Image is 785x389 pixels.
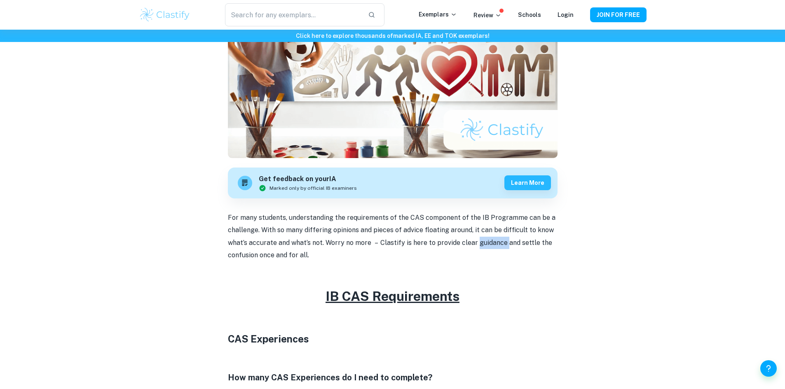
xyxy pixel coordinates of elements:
p: Review [473,11,501,20]
button: Learn more [504,175,551,190]
a: Get feedback on yourIAMarked only by official IB examinersLearn more [228,168,558,198]
input: Search for any exemplars... [225,3,361,26]
p: Exemplars [419,10,457,19]
a: Schools [518,12,541,18]
p: For many students, understanding the requirements of the CAS component of the IB Programme can be... [228,212,558,262]
h6: Get feedback on your IA [259,174,357,184]
button: JOIN FOR FREE [590,7,647,22]
u: IB CAS Requirements [326,289,459,304]
img: Clastify logo [139,7,191,23]
h6: Click here to explore thousands of marked IA, EE and TOK exemplars ! [2,31,783,40]
h3: CAS Experiences [228,331,558,346]
a: Login [558,12,574,18]
span: Marked only by official IB examiners [269,184,357,192]
button: Help and Feedback [760,360,777,377]
h4: How many CAS Experiences do I need to complete? [228,371,558,384]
